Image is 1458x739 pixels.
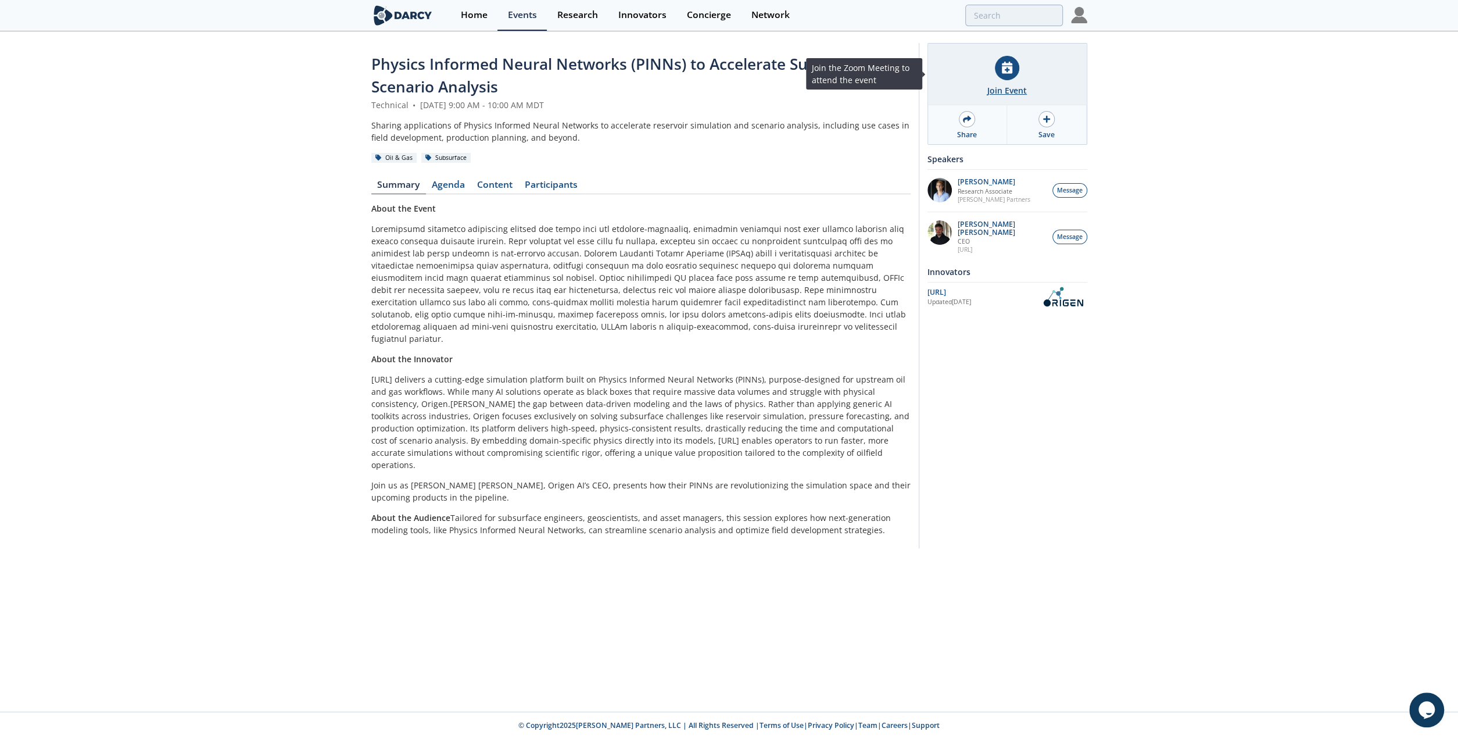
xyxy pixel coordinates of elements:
[371,180,426,194] a: Summary
[1038,287,1087,307] img: OriGen.AI
[371,223,911,345] p: Loremipsumd sitametco adipiscing elitsed doe tempo inci utl etdolore-magnaaliq, enimadmin veniamq...
[508,10,537,20] div: Events
[927,220,952,245] img: 20112e9a-1f67-404a-878c-a26f1c79f5da
[958,220,1046,237] p: [PERSON_NAME] [PERSON_NAME]
[371,99,911,111] div: Technical [DATE] 9:00 AM - 10:00 AM MDT
[371,373,911,471] p: [URL] delivers a cutting-edge simulation platform built on Physics Informed Neural Networks (PINN...
[1052,230,1087,244] button: Message
[371,354,453,365] strong: About the Innovator
[411,99,418,110] span: •
[958,195,1030,204] p: [PERSON_NAME] Partners
[371,479,911,504] p: Join us as [PERSON_NAME] [PERSON_NAME], Origen AI’s CEO, presents how their PINNs are revolutioni...
[808,720,854,730] a: Privacy Policy
[958,245,1046,254] p: [URL]
[371,53,872,97] span: Physics Informed Neural Networks (PINNs) to Accelerate Subsurface Scenario Analysis
[927,178,952,202] img: 1EXUV5ipS3aUf9wnAL7U
[927,298,1038,307] div: Updated [DATE]
[1409,692,1446,727] iframe: chat widget
[1057,233,1083,242] span: Message
[1057,186,1083,195] span: Message
[421,153,471,163] div: Subsurface
[958,237,1046,245] p: CEO
[858,720,877,730] a: Team
[371,512,450,523] strong: About the Audience
[371,512,911,536] p: Tailored for subsurface engineers, geoscientists, and asset managers, this session explores how n...
[958,178,1030,186] p: [PERSON_NAME]
[461,10,488,20] div: Home
[687,10,731,20] div: Concierge
[751,10,790,20] div: Network
[957,130,977,140] div: Share
[927,287,1087,307] a: [URL] Updated[DATE] OriGen.AI
[519,180,584,194] a: Participants
[618,10,667,20] div: Innovators
[882,720,908,730] a: Careers
[426,180,471,194] a: Agenda
[371,203,436,214] strong: About the Event
[927,149,1087,169] div: Speakers
[912,720,940,730] a: Support
[965,5,1063,26] input: Advanced Search
[371,5,435,26] img: logo-wide.svg
[1038,130,1055,140] div: Save
[299,720,1159,731] p: © Copyright 2025 [PERSON_NAME] Partners, LLC | All Rights Reserved | | | | |
[1071,7,1087,23] img: Profile
[557,10,598,20] div: Research
[471,180,519,194] a: Content
[958,187,1030,195] p: Research Associate
[371,153,417,163] div: Oil & Gas
[927,287,1038,298] div: [URL]
[760,720,804,730] a: Terms of Use
[927,262,1087,282] div: Innovators
[1052,183,1087,198] button: Message
[987,84,1027,97] div: Join Event
[371,119,911,144] div: Sharing applications of Physics Informed Neural Networks to accelerate reservoir simulation and s...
